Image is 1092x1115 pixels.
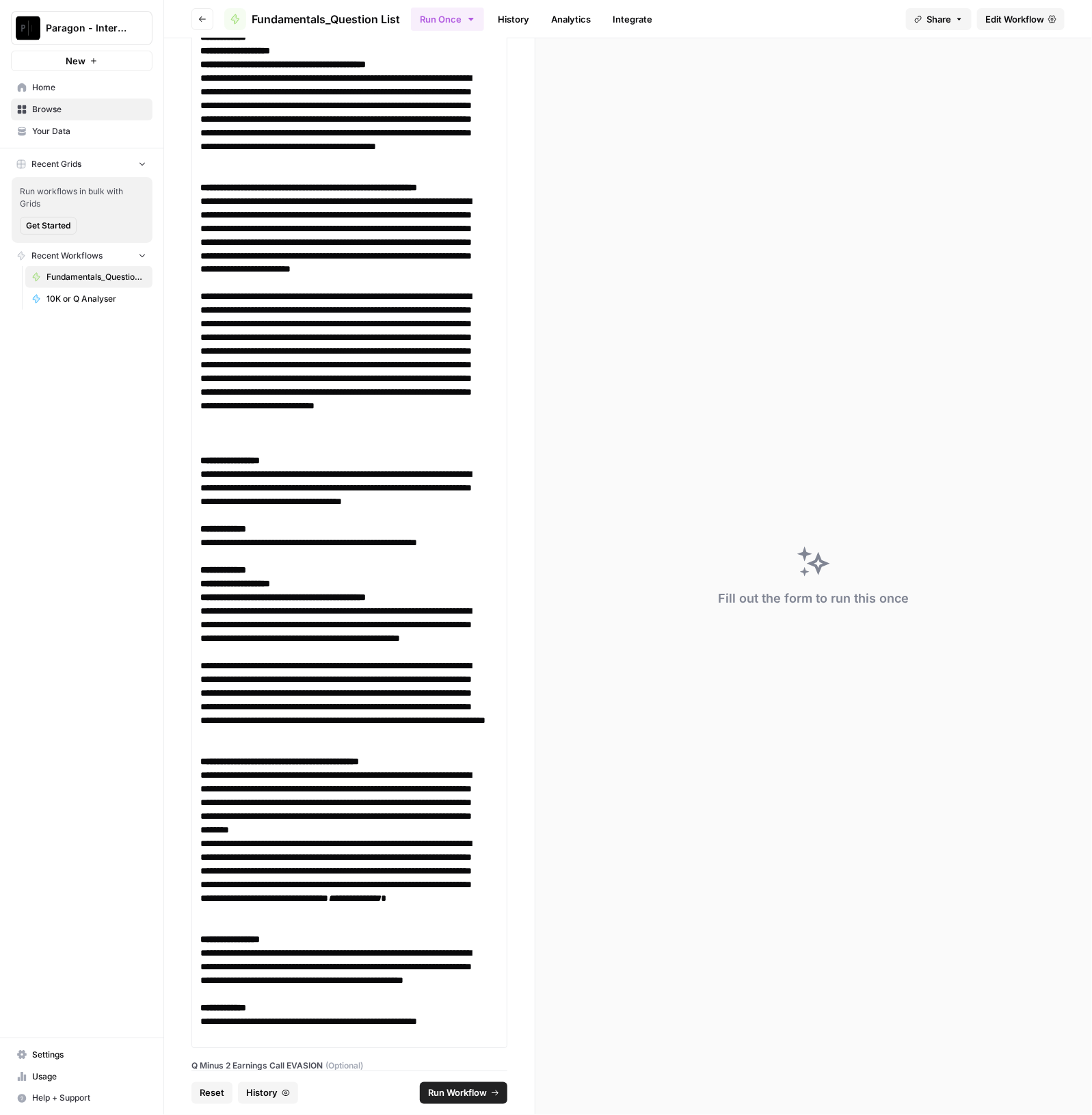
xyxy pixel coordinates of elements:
span: History [246,1086,278,1100]
a: Integrate [604,8,661,30]
a: 10K or Q Analyser [25,288,152,310]
a: Home [11,77,152,99]
a: Usage [11,1066,152,1088]
button: Workspace: Paragon - Internal Usage [11,11,152,45]
button: Run Once [411,8,484,31]
a: Your Data [11,120,152,142]
label: Q Minus 2 Earnings Call EVASION [191,1060,507,1072]
button: Share [906,8,972,30]
span: Paragon - Internal Usage [46,21,129,35]
span: Fundamentals_Question List [252,11,400,27]
span: Help + Support [32,1092,146,1105]
a: Edit Workflow [977,8,1065,30]
span: 10K or Q Analyser [46,293,146,305]
span: Home [32,81,146,94]
span: Reset [200,1086,224,1100]
span: Run workflows in bulk with Grids [20,185,144,210]
button: Run Workflow [420,1082,507,1104]
a: Fundamentals_Question List [25,266,152,288]
span: (Optional) [325,1060,363,1072]
span: Run Workflow [428,1086,487,1100]
img: Paragon - Internal Usage Logo [16,16,40,40]
span: Settings [32,1049,146,1061]
span: Get Started [26,220,70,232]
a: Fundamentals_Question List [224,8,400,30]
button: Get Started [20,217,77,235]
span: Recent Workflows [31,250,103,262]
span: Fundamentals_Question List [46,271,146,283]
span: Share [927,12,951,26]
a: Analytics [543,8,599,30]
a: Settings [11,1044,152,1066]
span: Edit Workflow [985,12,1044,26]
div: Fill out the form to run this once [718,589,909,608]
span: Recent Grids [31,158,81,170]
button: New [11,51,152,71]
button: Reset [191,1082,232,1104]
button: History [238,1082,298,1104]
span: Your Data [32,125,146,137]
button: Help + Support [11,1088,152,1110]
span: Browse [32,103,146,116]
button: Recent Workflows [11,246,152,266]
button: Recent Grids [11,154,152,174]
span: Usage [32,1071,146,1083]
a: Browse [11,99,152,120]
span: New [66,54,85,68]
a: History [490,8,537,30]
